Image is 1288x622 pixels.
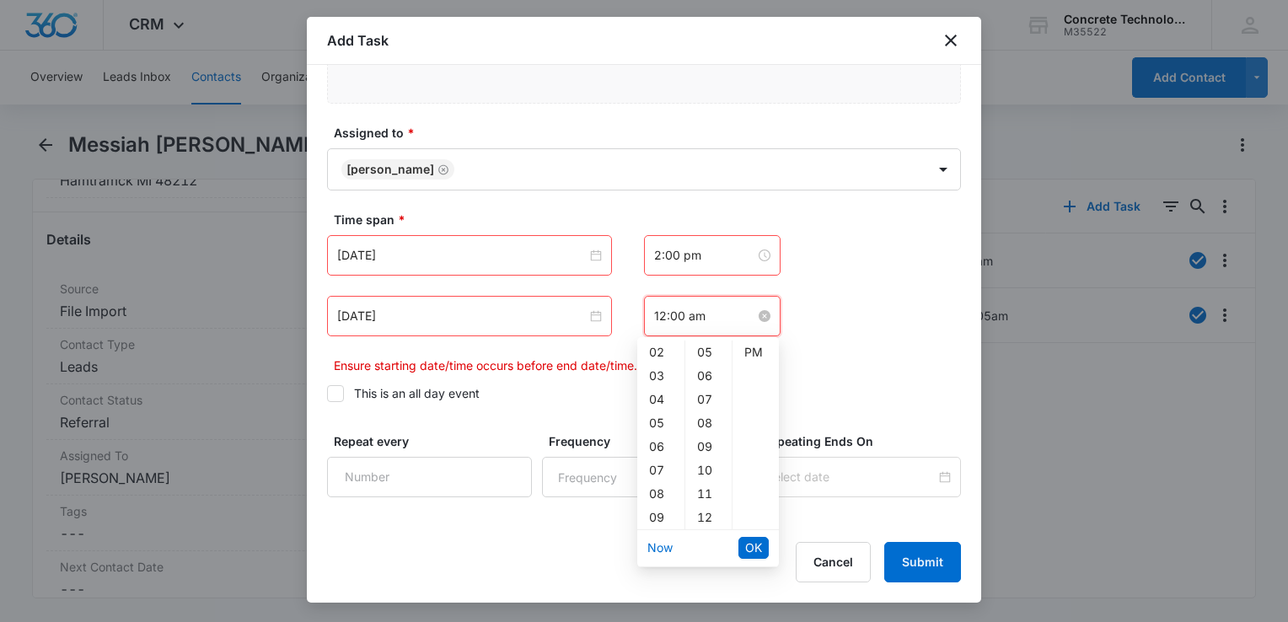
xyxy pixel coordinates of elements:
div: 10 [685,458,732,482]
h1: Add Task [327,30,389,51]
div: This is an all day event [354,384,480,402]
label: Repeating Ends On [763,432,968,450]
label: Frequency [549,432,754,450]
label: Time span [334,211,968,228]
div: 08 [637,482,684,506]
div: 09 [685,435,732,458]
div: 06 [685,364,732,388]
div: 09 [637,506,684,529]
div: 05 [685,340,732,364]
button: close [941,30,961,51]
div: 12 [685,506,732,529]
div: 02 [637,340,684,364]
button: Submit [884,542,961,582]
div: 04 [637,388,684,411]
p: Ensure starting date/time occurs before end date/time. [334,357,961,374]
div: 03 [637,364,684,388]
input: Sep 11, 2025 [337,246,587,265]
input: 12:00 am [654,307,755,325]
div: 08 [685,411,732,435]
input: Sep 11, 2025 [337,307,587,325]
a: Now [647,540,673,555]
label: Assigned to [334,124,968,142]
span: OK [745,539,762,557]
input: 2:00 pm [654,246,755,265]
button: OK [738,537,769,559]
div: Remove Larry Cutsinger [434,164,449,175]
div: 07 [637,458,684,482]
div: 07 [685,388,732,411]
input: Number [327,457,532,497]
div: PM [733,340,779,364]
div: 06 [637,435,684,458]
div: 11 [685,482,732,506]
button: Cancel [796,542,871,582]
span: close-circle [759,310,770,322]
input: Select date [766,468,936,486]
div: 05 [637,411,684,435]
label: Repeat every [334,432,539,450]
div: [PERSON_NAME] [346,164,434,175]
